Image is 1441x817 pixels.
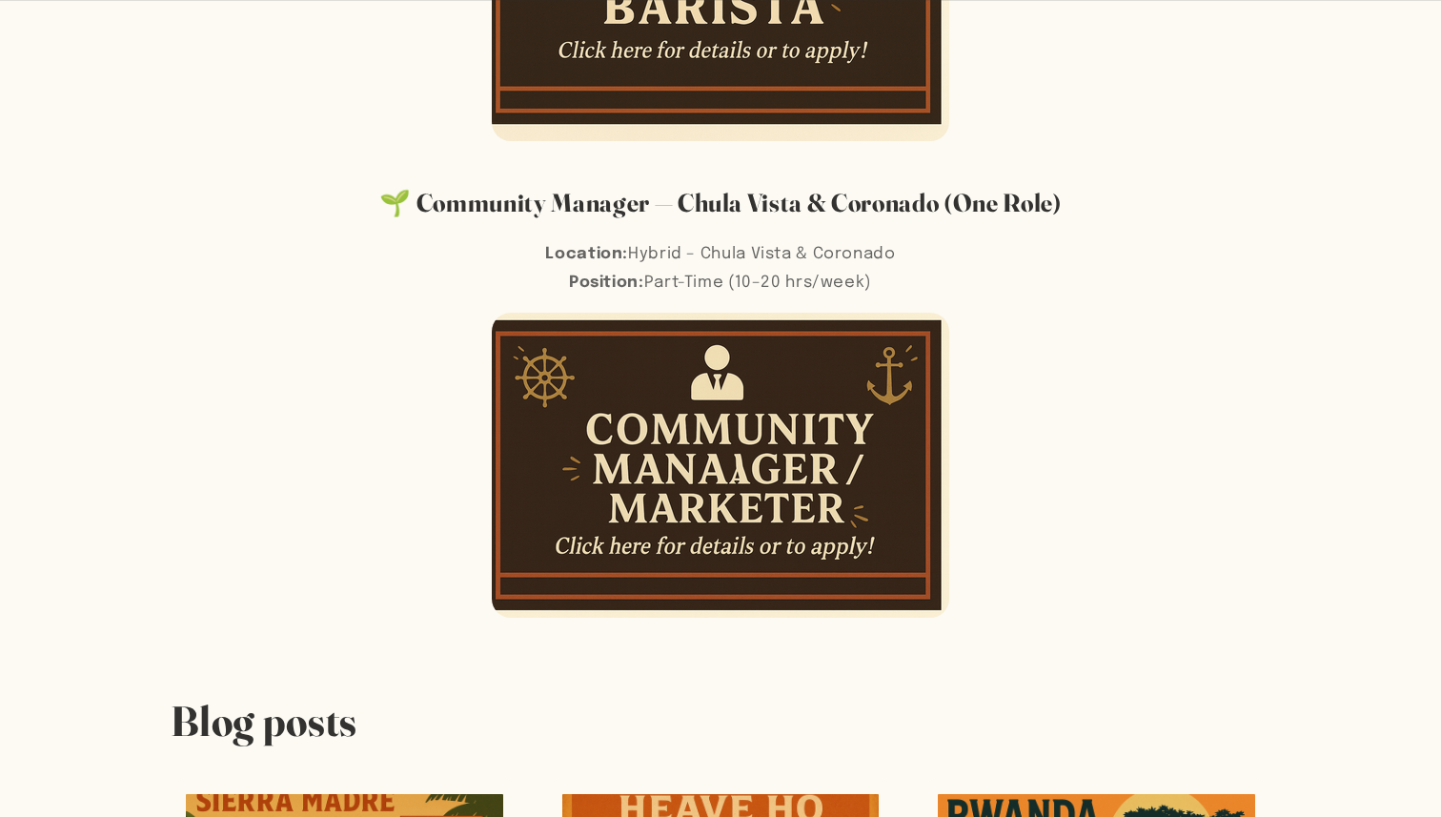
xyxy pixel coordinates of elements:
a: https://heavehocoffee.com/pages/barista-baker-1 [492,144,949,160]
strong: Position: [569,275,644,291]
strong: Location: [545,246,628,262]
h2: Blog posts [171,694,358,748]
img: ChatGPT_Image_Aug_26_2025_11_21_44_AM_480x480.png [492,313,949,618]
p: Hybrid – Chula Vista & Coronado Part-Time (10–20 hrs/week) [357,240,1084,296]
h2: 🌱 Community Manager — Chula Vista & Coronado (One Role) [357,187,1084,219]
